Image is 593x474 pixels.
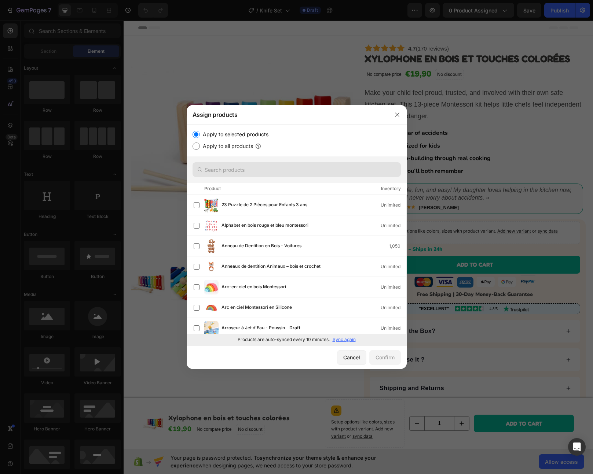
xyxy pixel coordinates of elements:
p: Products are auto-synced every 10 minutes. [238,336,330,343]
button: decrement [286,396,301,410]
span: 4.8/5 [366,286,374,291]
input: Search products [193,162,401,177]
div: Add to cart [333,240,370,248]
div: Product [204,185,221,192]
b: "EXCELLENT" [295,286,326,291]
label: Apply to selected products [200,130,268,139]
img: gempages_585840560439296707-974e8c75-a61e-48f3-b4c7-0b1d9fddace8.png [291,256,309,267]
div: Unlimited [381,222,406,229]
p: No compare price [73,407,108,411]
input: quantity [301,396,331,410]
span: 23 Puzzle de 2 Pièces pour Enfants 3 ans [222,201,307,209]
img: gempages_585840560439296707-cba509fe-49ff-4fd5-a6a8-9bbf1a52453a.png [374,256,392,267]
div: Unlimited [381,325,406,332]
div: Open Intercom Messenger [568,438,586,456]
div: 1,050 [389,242,406,250]
img: xylophone en bois [7,19,229,240]
img: xylophone en bois [87,246,120,280]
img: gempages_585840560439296707-ca246981-c91f-412b-b463-358a5de36e95.webp [333,256,350,267]
button: Carousel Next Arrow [215,125,223,134]
button: increment [331,396,345,410]
img: xylophone en bois [7,246,41,280]
div: Unlimited [381,284,406,291]
img: Trustpilot Logo [380,285,405,291]
span: Arroseur à Jet d'Eau - Poussin [222,324,285,332]
p: Shipping and Returns [256,363,321,372]
img: product-img [204,300,219,315]
strong: Moments you’ll both remember [254,147,340,155]
p: Sync again [333,336,356,343]
div: Add to cart [382,399,419,407]
button: Cancel [337,350,366,365]
img: gempages_585840560439296707-9ad95d23-2c69-43b4-be7b-c945ede01773.webp [395,255,414,267]
img: gempages_585840560439296707-be28cccb-9b61-4558-ab3a-1ea6a57b6442.png [312,256,330,267]
img: product-img [204,198,219,212]
strong: [PERSON_NAME] [295,184,335,190]
button: Add to cart [350,394,450,412]
div: Confirm [376,353,395,361]
label: Apply to all products [200,142,253,151]
div: Cancel [343,353,360,361]
span: Arc-en-ciel en bois Montessori [222,283,286,291]
div: €19,90 [44,403,69,414]
p: No discount [314,51,338,57]
span: or [407,208,434,213]
div: Draft [286,324,303,332]
div: €19,90 [281,46,308,62]
p: Available Now – Ships in 24h [246,224,319,233]
h2: Xylophone en bois et touches colorées [44,392,197,403]
strong: No more fear of accidents [254,108,324,116]
div: Unlimited [381,201,406,209]
img: product-img [204,259,219,274]
strong: Confidence-building through real cooking [254,134,367,142]
span: or [222,413,249,418]
img: product-img [204,218,219,233]
span: Add new variant [374,208,407,213]
i: « Safe, fun, and easy! My daughter loves helping in the kitchen now, and I never worry about acci... [271,166,448,180]
img: gempages_585840560439296707-cd437aa6-9f36-46c5-8043-797ab8fc44dd.jpg [242,167,264,189]
span: Alphabet en bois rouge et bleu montessori [222,222,308,230]
img: 4.4/5 Rating [331,286,360,291]
p: How to Use it ? [256,335,301,344]
span: Anneau de Dentition en Bois - Voitures [222,242,301,250]
img: product-img [204,280,219,295]
a: 4.7(170 reviews) [285,25,325,31]
div: Assign products [187,105,388,124]
div: Unlimited [381,263,406,270]
img: xylophone en bois [126,246,160,280]
div: Unlimited [381,304,406,311]
strong: 4.7 [285,25,292,31]
img: xylophone en bois [166,246,200,280]
img: product-img [204,239,219,253]
p: Free Shipping | 30-Day Money-Back Guarantee [246,269,456,278]
img: xylophone en bois [19,393,40,413]
img: gempages_585840560439296707-086f34ff-0ef2-49f8-9fe4-68fc70740d68.png [353,256,371,267]
h1: Xylophone en bois et touches colorées [240,33,462,44]
p: Setup options like colors, sizes with product variant. [265,207,434,214]
button: Confirm [369,350,401,365]
p: No compare price [243,52,278,56]
span: sync data [414,208,434,213]
span: sync data [229,413,249,418]
p: Setup options like colors, sizes with product variant. [208,398,275,419]
span: Anneaux de dentition Animaux – bois et crochet [222,263,321,271]
p: What's in the Box? [256,306,312,315]
p: No discount [114,406,139,412]
p: Make your child feel proud, trusted, and involved with their own safe kitchen set. This 13-piece ... [241,66,461,102]
span: Arc en ciel Montessori en Silicone [222,304,292,312]
img: xylophone en bois [47,246,81,280]
button: Add to cart [246,235,457,253]
strong: Perfectly sized for kids [254,121,316,129]
div: /> [187,124,407,345]
img: product-img [204,321,219,336]
div: Inventory [381,185,401,192]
